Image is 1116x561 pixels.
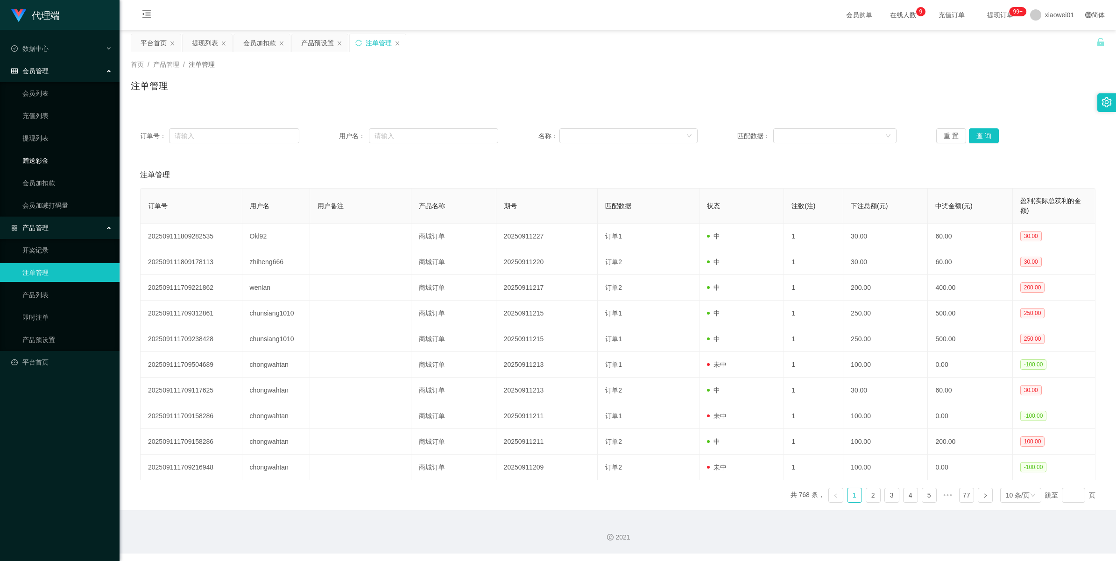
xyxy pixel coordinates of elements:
[242,224,310,249] td: Okl92
[928,249,1012,275] td: 60.00
[131,61,144,68] span: 首页
[279,41,284,46] i: 图标: close
[784,455,843,480] td: 1
[1020,411,1047,421] span: -100.00
[843,249,928,275] td: 30.00
[301,34,334,52] div: 产品预设置
[928,301,1012,326] td: 500.00
[843,224,928,249] td: 30.00
[32,0,60,30] h1: 代理端
[22,196,112,215] a: 会员加减打码量
[22,151,112,170] a: 赠送彩金
[843,352,928,378] td: 100.00
[411,352,496,378] td: 商城订单
[784,378,843,403] td: 1
[250,202,269,210] span: 用户名
[922,488,937,503] li: 5
[847,488,862,503] li: 1
[885,133,891,140] i: 图标: down
[784,429,843,455] td: 1
[141,301,242,326] td: 202509111709312861
[11,68,18,74] i: 图标: table
[784,352,843,378] td: 1
[843,326,928,352] td: 250.00
[843,429,928,455] td: 100.00
[22,129,112,147] a: 提现列表
[395,41,400,46] i: 图标: close
[848,488,862,502] a: 1
[978,488,993,503] li: 下一页
[1085,12,1092,18] i: 图标: global
[411,378,496,403] td: 商城订单
[707,232,720,240] span: 中
[141,403,242,429] td: 202509111709158286
[833,493,839,498] i: 图标: left
[866,488,881,503] li: 2
[605,232,622,240] span: 订单1
[1020,436,1045,447] span: 100.00
[141,326,242,352] td: 202509111709238428
[504,202,517,210] span: 期号
[928,224,1012,249] td: 60.00
[1020,257,1042,267] span: 30.00
[411,301,496,326] td: 商城订单
[538,131,560,141] span: 名称：
[22,263,112,282] a: 注单管理
[605,309,622,317] span: 订单1
[885,12,921,18] span: 在线人数
[242,378,310,403] td: chongwahtan
[605,438,622,445] span: 订单2
[496,326,598,352] td: 20250911215
[928,378,1012,403] td: 60.00
[411,326,496,352] td: 商城订单
[607,534,614,540] i: 图标: copyright
[605,412,622,420] span: 订单1
[605,463,622,471] span: 订单2
[242,403,310,429] td: chongwahtan
[355,40,362,46] i: 图标: sync
[928,455,1012,480] td: 0.00
[141,429,242,455] td: 202509111709158286
[11,67,49,75] span: 会员管理
[11,353,112,372] a: 图标: dashboard平台首页
[496,455,598,480] td: 20250911209
[884,488,899,503] li: 3
[928,403,1012,429] td: 0.00
[605,361,622,368] span: 订单1
[1010,7,1026,16] sup: 1178
[928,275,1012,301] td: 400.00
[707,284,720,291] span: 中
[496,224,598,249] td: 20250911227
[22,241,112,259] a: 开奖记录
[707,438,720,445] span: 中
[11,224,18,231] i: 图标: appstore-o
[192,34,218,52] div: 提现列表
[969,128,999,143] button: 查 询
[928,352,1012,378] td: 0.00
[131,0,162,30] i: 图标: menu-fold
[843,301,928,326] td: 250.00
[916,7,925,16] sup: 9
[707,202,720,210] span: 状态
[903,488,918,503] li: 4
[1020,197,1081,214] span: 盈利(实际总获利的金额)
[982,493,988,498] i: 图标: right
[411,275,496,301] td: 商城订单
[141,275,242,301] td: 202509111709221862
[141,352,242,378] td: 202509111709504689
[919,7,922,16] p: 9
[707,309,720,317] span: 中
[22,308,112,327] a: 即时注单
[22,330,112,349] a: 产品预设置
[885,488,899,502] a: 3
[496,275,598,301] td: 20250911217
[153,61,179,68] span: 产品管理
[1020,231,1042,241] span: 30.00
[22,174,112,192] a: 会员加扣款
[141,455,242,480] td: 202509111709216948
[141,249,242,275] td: 202509111809178113
[982,12,1018,18] span: 提现订单
[1020,334,1045,344] span: 250.00
[496,301,598,326] td: 20250911215
[22,106,112,125] a: 充值列表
